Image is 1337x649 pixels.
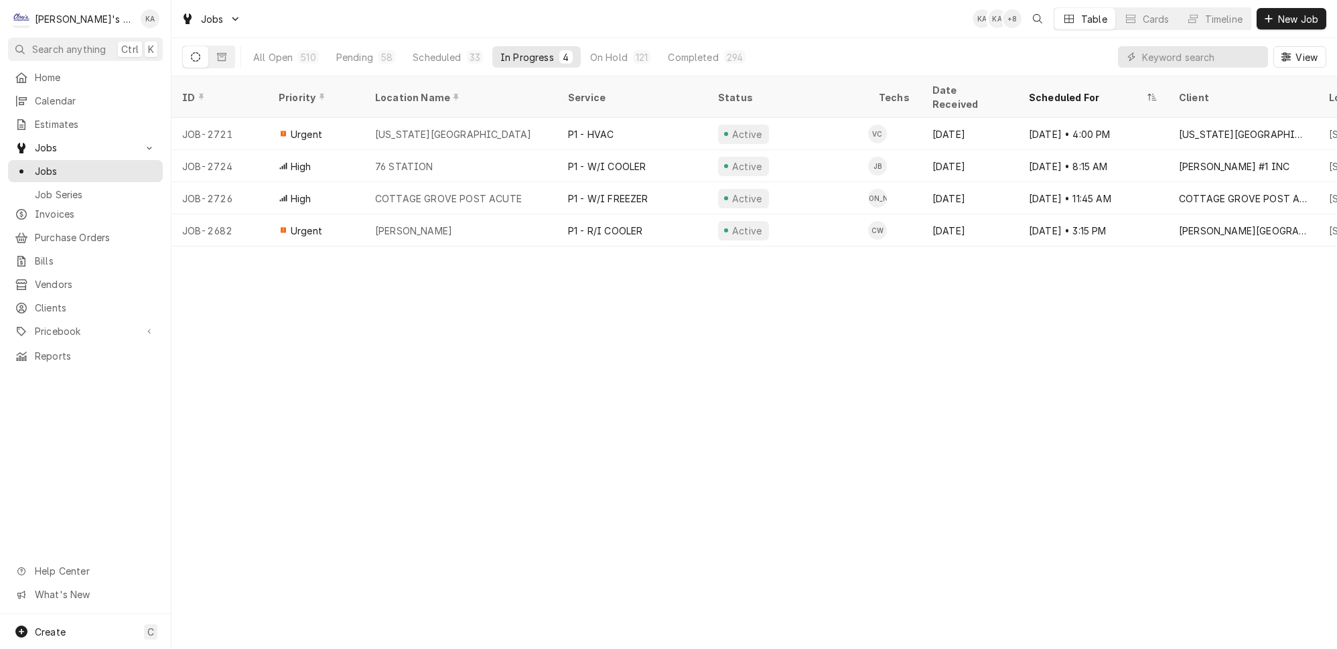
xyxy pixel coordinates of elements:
div: [DATE] • 8:15 AM [1018,150,1168,182]
span: High [291,192,311,206]
div: KA [973,9,991,28]
span: Jobs [35,164,156,178]
div: Clay's Refrigeration's Avatar [12,9,31,28]
button: Search anythingCtrlK [8,38,163,61]
span: Job Series [35,188,156,202]
span: Purchase Orders [35,230,156,244]
div: 4 [562,50,570,64]
button: View [1273,46,1326,68]
span: Search anything [32,42,106,56]
div: [DATE] [922,118,1018,150]
div: [PERSON_NAME] [375,224,452,238]
a: Go to Pricebook [8,320,163,342]
div: ID [182,90,255,104]
span: What's New [35,587,155,601]
span: Home [35,70,156,84]
div: KA [988,9,1007,28]
a: Invoices [8,203,163,225]
div: Priority [279,90,351,104]
div: C [12,9,31,28]
div: JB [868,157,887,175]
div: Active [730,224,764,238]
div: Completed [668,50,718,64]
div: Active [730,159,764,173]
div: 510 [301,50,315,64]
div: In Progress [500,50,554,64]
div: P1 - HVAC [568,127,614,141]
span: Urgent [291,224,322,238]
span: View [1293,50,1320,64]
div: JOB-2682 [171,214,268,246]
div: [DATE] • 11:45 AM [1018,182,1168,214]
div: + 8 [1003,9,1022,28]
a: Home [8,66,163,88]
div: Scheduled For [1029,90,1144,104]
a: Estimates [8,113,163,135]
a: Reports [8,345,163,367]
div: JOB-2724 [171,150,268,182]
div: Active [730,127,764,141]
a: Calendar [8,90,163,112]
a: Go to Help Center [8,560,163,582]
span: Pricebook [35,324,136,338]
div: [DATE] [922,150,1018,182]
div: COTTAGE GROVE POST ACUTE [375,192,522,206]
div: 33 [470,50,480,64]
div: Korey Austin's Avatar [141,9,159,28]
div: 76 STATION [375,159,433,173]
span: C [147,625,154,639]
div: Pending [336,50,373,64]
a: Go to Jobs [175,8,247,30]
span: Calendar [35,94,156,108]
div: VC [868,125,887,143]
span: High [291,159,311,173]
div: Korey Austin's Avatar [988,9,1007,28]
div: Active [730,192,764,206]
div: 58 [381,50,393,64]
div: P1 - W/I FREEZER [568,192,648,206]
div: Scheduled [413,50,461,64]
div: Valente Castillo's Avatar [868,125,887,143]
div: Client [1179,90,1305,104]
div: KA [141,9,159,28]
div: 294 [727,50,743,64]
div: [US_STATE][GEOGRAPHIC_DATA] [375,127,531,141]
div: [PERSON_NAME] [868,189,887,208]
span: Create [35,626,66,638]
span: Estimates [35,117,156,131]
span: Urgent [291,127,322,141]
span: Reports [35,349,156,363]
div: P1 - R/I COOLER [568,224,642,238]
div: CW [868,221,887,240]
div: P1 - W/I COOLER [568,159,646,173]
div: Cards [1143,12,1170,26]
span: Help Center [35,564,155,578]
div: Service [568,90,694,104]
div: On Hold [590,50,628,64]
div: Korey Austin's Avatar [973,9,991,28]
a: Jobs [8,160,163,182]
div: [DATE] [922,182,1018,214]
div: Table [1081,12,1107,26]
div: JOB-2726 [171,182,268,214]
div: [US_STATE][GEOGRAPHIC_DATA] [1179,127,1308,141]
div: Date Received [932,83,1005,111]
a: Bills [8,250,163,272]
div: Location Name [375,90,544,104]
div: [PERSON_NAME]'s Refrigeration [35,12,133,26]
button: Open search [1027,8,1048,29]
div: 121 [636,50,648,64]
div: [DATE] [922,214,1018,246]
span: Jobs [201,12,224,26]
a: Go to What's New [8,583,163,605]
div: Status [718,90,855,104]
span: Clients [35,301,156,315]
span: Jobs [35,141,136,155]
div: Techs [879,90,911,104]
input: Keyword search [1142,46,1261,68]
div: [DATE] • 3:15 PM [1018,214,1168,246]
a: Job Series [8,184,163,206]
div: Cameron Ward's Avatar [868,221,887,240]
div: [PERSON_NAME][GEOGRAPHIC_DATA] [1179,224,1308,238]
div: [DATE] • 4:00 PM [1018,118,1168,150]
